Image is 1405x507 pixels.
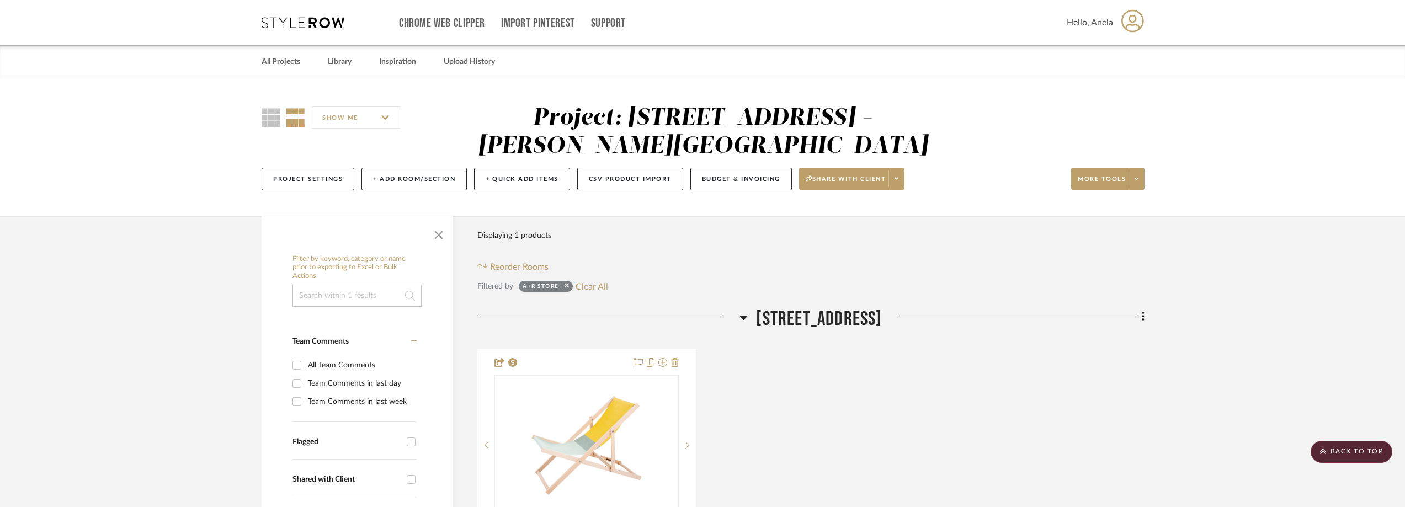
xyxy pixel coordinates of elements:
[308,375,414,392] div: Team Comments in last day
[591,19,626,28] a: Support
[428,222,450,244] button: Close
[478,106,929,158] div: Project: [STREET_ADDRESS] - [PERSON_NAME][GEOGRAPHIC_DATA]
[799,168,905,190] button: Share with client
[1067,16,1113,29] span: Hello, Anela
[292,255,422,281] h6: Filter by keyword, category or name prior to exporting to Excel or Bulk Actions
[379,55,416,70] a: Inspiration
[444,55,495,70] a: Upload History
[292,338,349,345] span: Team Comments
[501,19,575,28] a: Import Pinterest
[1078,175,1126,191] span: More tools
[308,393,414,410] div: Team Comments in last week
[262,55,300,70] a: All Projects
[756,307,882,331] span: [STREET_ADDRESS]
[292,437,401,447] div: Flagged
[328,55,352,70] a: Library
[576,279,608,293] button: Clear All
[1311,441,1392,463] scroll-to-top-button: BACK TO TOP
[577,168,683,190] button: CSV Product Import
[292,285,422,307] input: Search within 1 results
[361,168,467,190] button: + Add Room/Section
[523,282,559,293] div: A+R Store
[806,175,886,191] span: Share with client
[690,168,792,190] button: Budget & Invoicing
[308,356,414,374] div: All Team Comments
[474,168,570,190] button: + Quick Add Items
[477,225,551,247] div: Displaying 1 products
[1071,168,1145,190] button: More tools
[399,19,485,28] a: Chrome Web Clipper
[292,475,401,484] div: Shared with Client
[477,260,549,274] button: Reorder Rooms
[262,168,354,190] button: Project Settings
[490,260,549,274] span: Reorder Rooms
[477,280,513,292] div: Filtered by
